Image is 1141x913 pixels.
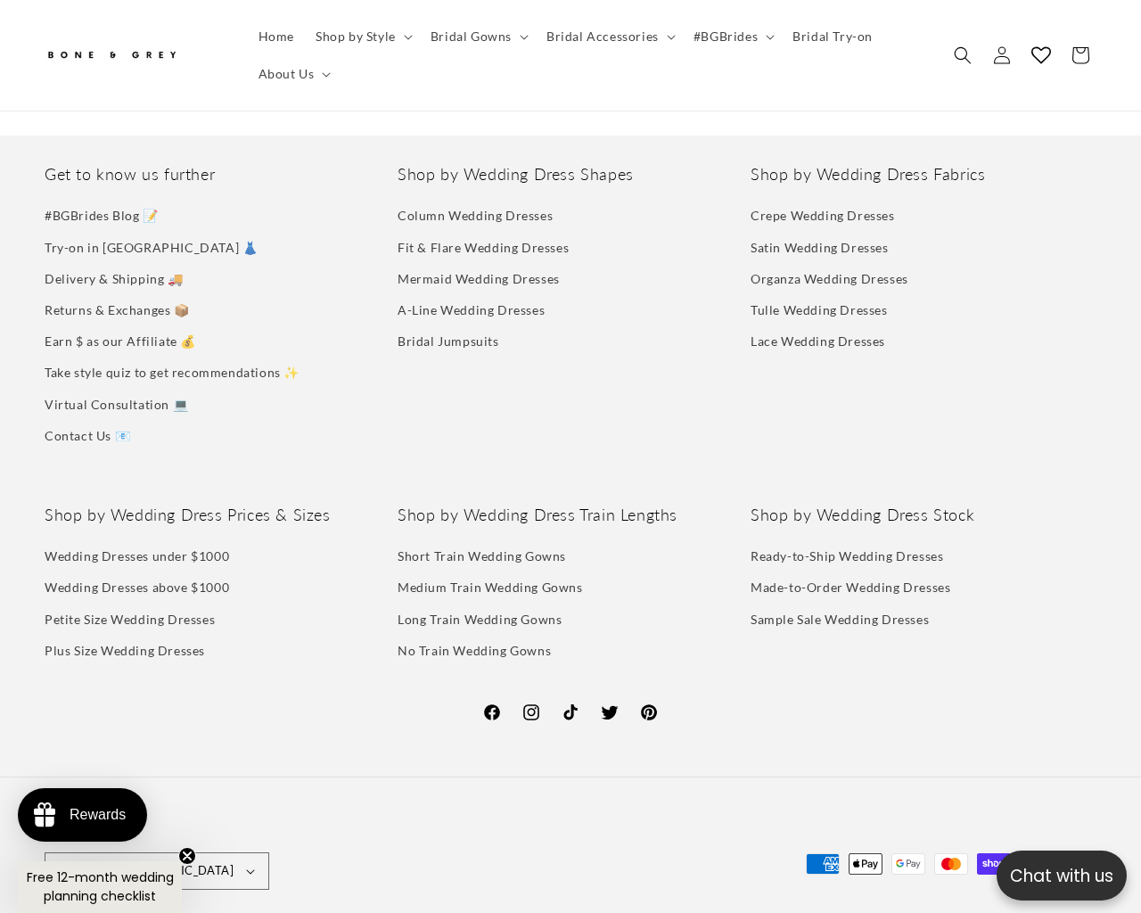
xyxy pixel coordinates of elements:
summary: Bridal Gowns [420,18,536,55]
a: Try-on in [GEOGRAPHIC_DATA] 👗 [45,232,258,263]
a: No Train Wedding Gowns [398,635,551,666]
a: Petite Size Wedding Dresses [45,604,215,635]
span: Bridal Accessories [546,29,659,45]
span: Free 12-month wedding planning checklist [27,868,174,905]
a: Earn $ as our Affiliate 💰 [45,325,196,357]
a: Fit & Flare Wedding Dresses [398,232,569,263]
a: Contact Us 📧 [45,420,130,451]
a: Home [248,18,305,55]
h2: Country/region [45,826,269,843]
a: Lace Wedding Dresses [751,325,885,357]
a: Plus Size Wedding Dresses [45,635,205,666]
a: Bone and Grey Bridal [38,34,230,77]
a: Wedding Dresses under $1000 [45,545,229,572]
a: A-Line Wedding Dresses [398,294,545,325]
h2: Shop by Wedding Dress Stock [751,505,1096,525]
summary: Search [943,36,982,75]
a: Delivery & Shipping 🚚 [45,263,184,294]
h2: Get to know us further [45,164,390,185]
button: Open chatbox [997,851,1127,901]
a: Organza Wedding Dresses [751,263,908,294]
button: Close teaser [178,847,196,865]
a: Tulle Wedding Dresses [751,294,888,325]
a: Column Wedding Dresses [398,204,553,231]
a: Medium Train Wedding Gowns [398,572,583,603]
summary: Shop by Style [305,18,420,55]
img: Bone and Grey Bridal [45,41,178,70]
summary: Bridal Accessories [536,18,683,55]
a: Made-to-Order Wedding Dresses [751,572,950,603]
a: Satin Wedding Dresses [751,232,889,263]
span: #BGBrides [694,29,758,45]
a: Wedding Dresses above $1000 [45,572,229,603]
h2: Shop by Wedding Dress Prices & Sizes [45,505,390,525]
a: #BGBrides Blog 📝 [45,204,159,231]
span: Bridal Try-on [792,29,873,45]
a: Long Train Wedding Gowns [398,604,562,635]
div: Free 12-month wedding planning checklistClose teaser [18,861,182,913]
span: Home [259,29,294,45]
a: Bridal Jumpsuits [398,325,499,357]
p: Chat with us [997,863,1127,889]
a: Short Train Wedding Gowns [398,545,566,572]
a: Returns & Exchanges 📦 [45,294,190,325]
span: Bridal Gowns [431,29,512,45]
a: Ready-to-Ship Wedding Dresses [751,545,943,572]
div: Rewards [70,807,126,823]
a: Sample Sale Wedding Dresses [751,604,929,635]
h2: Shop by Wedding Dress Fabrics [751,164,1096,185]
summary: #BGBrides [683,18,782,55]
button: SGD $ | [GEOGRAPHIC_DATA] [45,852,269,890]
span: Shop by Style [316,29,396,45]
a: Crepe Wedding Dresses [751,204,895,231]
summary: About Us [248,55,339,93]
a: Virtual Consultation 💻 [45,389,188,420]
h2: Shop by Wedding Dress Shapes [398,164,743,185]
a: Mermaid Wedding Dresses [398,263,560,294]
a: Bridal Try-on [782,18,883,55]
span: About Us [259,66,315,82]
a: Take style quiz to get recommendations ✨ [45,357,300,388]
h2: Shop by Wedding Dress Train Lengths [398,505,743,525]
